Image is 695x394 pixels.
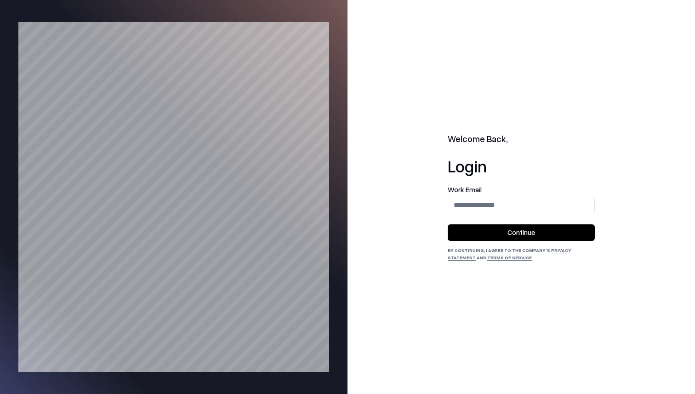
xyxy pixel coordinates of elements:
button: Continue [448,224,595,241]
a: Terms of Service [487,255,532,260]
a: Privacy Statement [448,247,571,260]
h1: Login [448,157,595,175]
label: Work Email [448,186,595,193]
div: By continuing, I agree to the Company's and [448,246,595,261]
h2: Welcome Back, [448,133,595,146]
